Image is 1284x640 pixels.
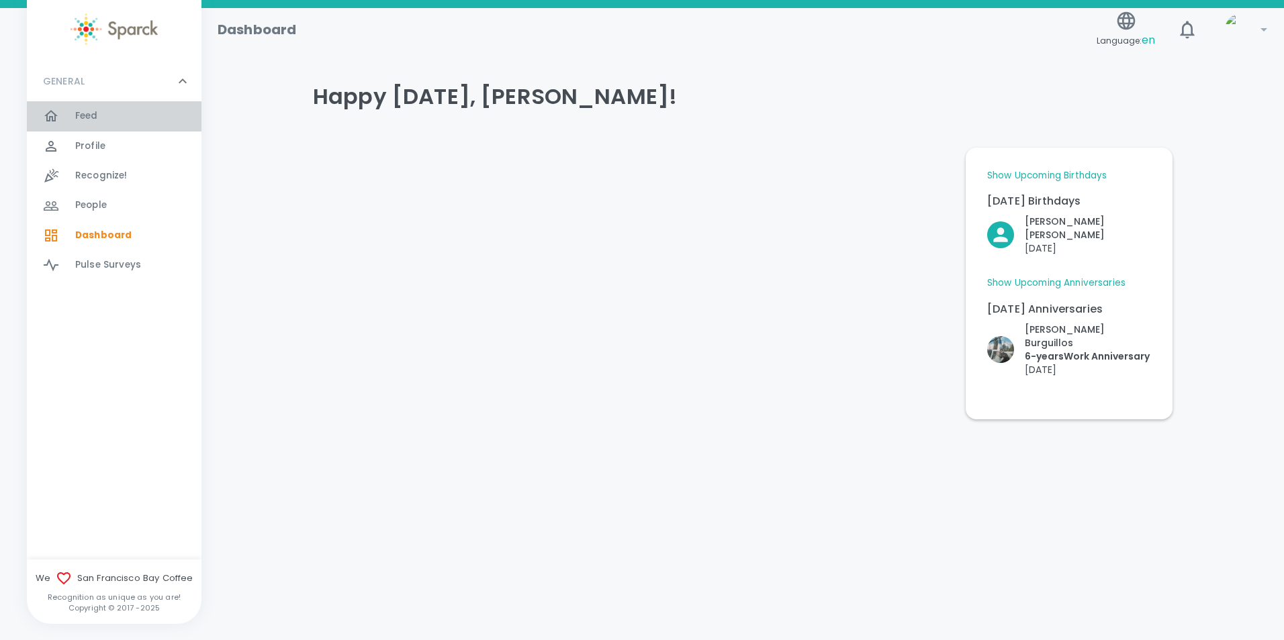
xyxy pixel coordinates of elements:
span: Pulse Surveys [75,258,141,272]
span: Recognize! [75,169,128,182]
a: Pulse Surveys [27,250,201,280]
div: GENERAL [27,61,201,101]
a: People [27,191,201,220]
a: Recognize! [27,161,201,191]
button: Click to Recognize! [987,215,1151,255]
p: Copyright © 2017 - 2025 [27,602,201,613]
a: Show Upcoming Birthdays [987,169,1107,182]
p: GENERAL [43,74,85,88]
img: Sparck logo [71,13,158,45]
p: Recognition as unique as you are! [27,592,201,602]
p: [DATE] [1025,242,1151,255]
img: Picture of Katie Burguillos [987,336,1014,363]
p: [DATE] Anniversaries [987,301,1151,317]
span: Feed [75,109,98,123]
a: Profile [27,131,201,161]
span: en [1142,32,1155,48]
a: Dashboard [27,221,201,250]
button: Click to Recognize! [987,323,1151,376]
span: We San Francisco Bay Coffee [27,570,201,586]
h1: Dashboard [218,19,296,40]
p: [PERSON_NAME] Burguillos [1025,323,1151,350]
p: [DATE] [1025,363,1151,376]
span: Language: [1097,32,1155,50]
div: Click to Recognize! [976,204,1151,255]
p: [PERSON_NAME] [PERSON_NAME] [1025,215,1151,242]
p: [DATE] Birthdays [987,193,1151,209]
a: Feed [27,101,201,131]
div: Click to Recognize! [976,312,1151,376]
span: Profile [75,140,105,153]
a: Sparck logo [27,13,201,45]
span: Dashboard [75,229,132,242]
span: People [75,199,107,212]
p: 6- years Work Anniversary [1025,350,1151,363]
button: Language:en [1091,6,1160,54]
img: Picture of David [1225,13,1257,46]
h4: Happy [DATE], [PERSON_NAME]! [313,83,1173,110]
div: GENERAL [27,101,201,285]
a: Show Upcoming Anniversaries [987,276,1126,290]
